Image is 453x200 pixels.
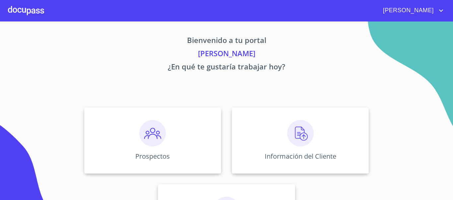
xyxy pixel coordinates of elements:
img: carga.png [287,120,314,146]
p: [PERSON_NAME] [22,48,431,61]
p: Información del Cliente [265,152,336,161]
span: [PERSON_NAME] [378,5,437,16]
p: ¿En qué te gustaría trabajar hoy? [22,61,431,74]
p: Prospectos [135,152,170,161]
button: account of current user [378,5,445,16]
img: prospectos.png [139,120,166,146]
p: Bienvenido a tu portal [22,35,431,48]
